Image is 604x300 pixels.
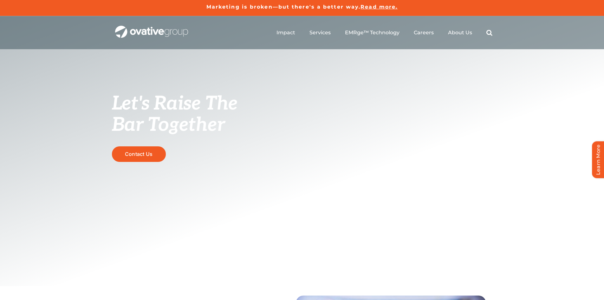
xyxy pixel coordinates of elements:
[414,30,434,36] a: Careers
[125,151,153,157] span: Contact Us
[345,30,399,36] a: EMRge™ Technology
[276,23,492,43] nav: Menu
[115,25,188,31] a: OG_Full_horizontal_WHT
[309,30,331,36] a: Services
[112,146,166,162] a: Contact Us
[206,4,361,10] a: Marketing is broken—but there's a better way.
[448,30,472,36] a: About Us
[360,4,398,10] a: Read more.
[486,30,492,36] a: Search
[276,30,295,36] a: Impact
[112,114,225,137] span: Bar Together
[112,92,238,115] span: Let's Raise The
